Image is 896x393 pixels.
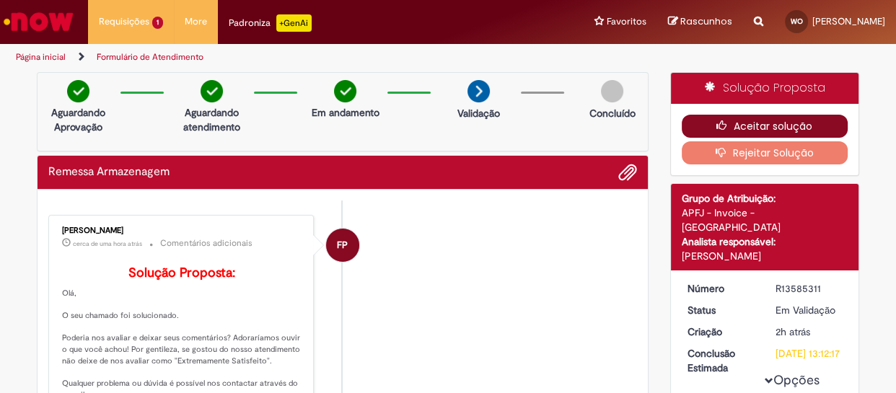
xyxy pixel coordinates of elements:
div: [PERSON_NAME] [682,249,848,263]
img: ServiceNow [1,7,76,36]
div: 01/10/2025 11:12:14 [776,324,843,339]
span: More [185,14,207,29]
div: [PERSON_NAME] [62,226,302,235]
ul: Trilhas de página [11,44,587,71]
img: check-circle-green.png [67,80,89,102]
img: img-circle-grey.png [601,80,623,102]
p: +GenAi [276,14,312,32]
a: Rascunhos [668,15,732,29]
div: Analista responsável: [682,234,848,249]
button: Rejeitar Solução [682,141,848,164]
p: Validação [457,106,500,120]
img: arrow-next.png [467,80,490,102]
b: Solução Proposta: [128,265,235,281]
dt: Conclusão Estimada [677,346,765,375]
div: [DATE] 13:12:17 [776,346,843,361]
span: Requisições [99,14,149,29]
p: Em andamento [312,105,379,120]
span: FP [337,228,348,262]
img: check-circle-green.png [334,80,356,102]
span: cerca de uma hora atrás [73,239,142,248]
p: Aguardando Aprovação [43,105,113,134]
span: 1 [152,17,163,29]
a: Formulário de Atendimento [97,51,203,63]
dt: Número [677,281,765,296]
time: 01/10/2025 11:12:14 [776,325,810,338]
span: WO [791,17,803,26]
a: Página inicial [16,51,66,63]
span: 2h atrás [776,325,810,338]
span: Favoritos [607,14,646,29]
span: Rascunhos [680,14,732,28]
div: Padroniza [229,14,312,32]
div: APFJ - Invoice - [GEOGRAPHIC_DATA] [682,206,848,234]
dt: Criação [677,324,765,339]
div: Filipe Passos [326,229,359,262]
p: Concluído [589,106,636,120]
span: [PERSON_NAME] [812,15,885,27]
h2: Remessa Armazenagem Histórico de tíquete [48,166,170,179]
div: R13585311 [776,281,843,296]
p: Aguardando atendimento [177,105,247,134]
small: Comentários adicionais [160,237,252,250]
button: Aceitar solução [682,115,848,138]
button: Adicionar anexos [618,163,637,182]
time: 01/10/2025 12:10:50 [73,239,142,248]
div: Grupo de Atribuição: [682,191,848,206]
img: check-circle-green.png [201,80,223,102]
div: Em Validação [776,303,843,317]
div: Solução Proposta [671,73,859,104]
dt: Status [677,303,765,317]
